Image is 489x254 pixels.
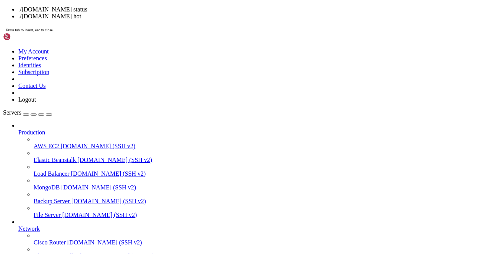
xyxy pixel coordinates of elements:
[34,177,486,191] li: MongoDB [DOMAIN_NAME] (SSH v2)
[18,62,41,68] a: Identities
[18,122,486,218] li: Production
[3,22,389,26] x-row: New release '24.04.3 LTS' available.
[3,15,389,18] x-row: * Management: [URL][DOMAIN_NAME]
[3,64,389,68] x-row: This server is hosted by Contabo. If you have any questions or need help,
[3,68,389,72] x-row: please don't hesitate to contact us at [EMAIL_ADDRESS][DOMAIN_NAME].
[3,41,389,45] x-row: | | / _ \| \| |_ _/ \ | _ )/ _ \
[3,45,389,49] x-row: | |__| (_) | .` | | |/ _ \| _ \ (_) |
[3,109,21,116] span: Servers
[3,33,47,40] img: Shellngn
[3,11,389,15] x-row: * Documentation: [URL][DOMAIN_NAME]
[61,184,136,191] span: [DOMAIN_NAME] (SSH v2)
[34,157,486,163] a: Elastic Beanstalk [DOMAIN_NAME] (SSH v2)
[3,49,389,53] x-row: \____\___/|_|\_| |_/_/ \_|___/\___/
[6,28,53,32] span: Press tab to insert, esc to close.
[18,96,36,103] a: Logout
[3,76,389,79] x-row: Last login: [DATE] from [TECHNICAL_ID]
[34,198,70,204] span: Backup Server
[34,150,486,163] li: Elastic Beanstalk [DOMAIN_NAME] (SSH v2)
[18,83,46,89] a: Contact Us
[62,212,137,218] span: [DOMAIN_NAME] (SSH v2)
[34,170,70,177] span: Load Balancer
[18,225,486,232] a: Network
[3,37,389,41] x-row: / ___/___ _ _ _____ _ ___ ___
[18,129,45,136] span: Production
[34,136,486,150] li: AWS EC2 [DOMAIN_NAME] (SSH v2)
[73,83,75,87] div: (34, 21)
[18,13,486,20] li: ./[DOMAIN_NAME] hot
[3,83,389,87] x-row: root@6b3795e4e8cc:/usr/src/app# ./
[71,170,146,177] span: [DOMAIN_NAME] (SSH v2)
[18,55,47,61] a: Preferences
[34,239,486,246] a: Cisco Router [DOMAIN_NAME] (SSH v2)
[34,143,486,150] a: AWS EC2 [DOMAIN_NAME] (SSH v2)
[3,3,389,7] x-row: Welcome to Ubuntu 22.04.5 LTS (GNU/Linux 5.15.0-25-generic x86_64)
[18,69,49,75] a: Subscription
[34,212,61,218] span: File Server
[34,191,486,205] li: Backup Server [DOMAIN_NAME] (SSH v2)
[18,129,486,136] a: Production
[78,157,152,163] span: [DOMAIN_NAME] (SSH v2)
[3,18,389,22] x-row: * Support: [URL][DOMAIN_NAME]
[3,34,389,37] x-row: _____
[61,143,136,149] span: [DOMAIN_NAME] (SSH v2)
[18,225,40,232] span: Network
[34,163,486,177] li: Load Balancer [DOMAIN_NAME] (SSH v2)
[34,232,486,246] li: Cisco Router [DOMAIN_NAME] (SSH v2)
[3,57,389,60] x-row: Welcome!
[3,79,389,83] x-row: root@vmi2598811:~# docker exec -it telegram-claim-bot /bin/bash
[34,184,486,191] a: MongoDB [DOMAIN_NAME] (SSH v2)
[34,212,486,218] a: File Server [DOMAIN_NAME] (SSH v2)
[3,26,389,30] x-row: Run 'do-release-upgrade' to upgrade to it.
[67,239,142,246] span: [DOMAIN_NAME] (SSH v2)
[34,170,486,177] a: Load Balancer [DOMAIN_NAME] (SSH v2)
[34,205,486,218] li: File Server [DOMAIN_NAME] (SSH v2)
[34,239,66,246] span: Cisco Router
[34,143,59,149] span: AWS EC2
[34,198,486,205] a: Backup Server [DOMAIN_NAME] (SSH v2)
[18,6,486,13] li: ./[DOMAIN_NAME] status
[18,48,49,55] a: My Account
[34,157,76,163] span: Elastic Beanstalk
[3,109,52,116] a: Servers
[34,184,60,191] span: MongoDB
[71,198,146,204] span: [DOMAIN_NAME] (SSH v2)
